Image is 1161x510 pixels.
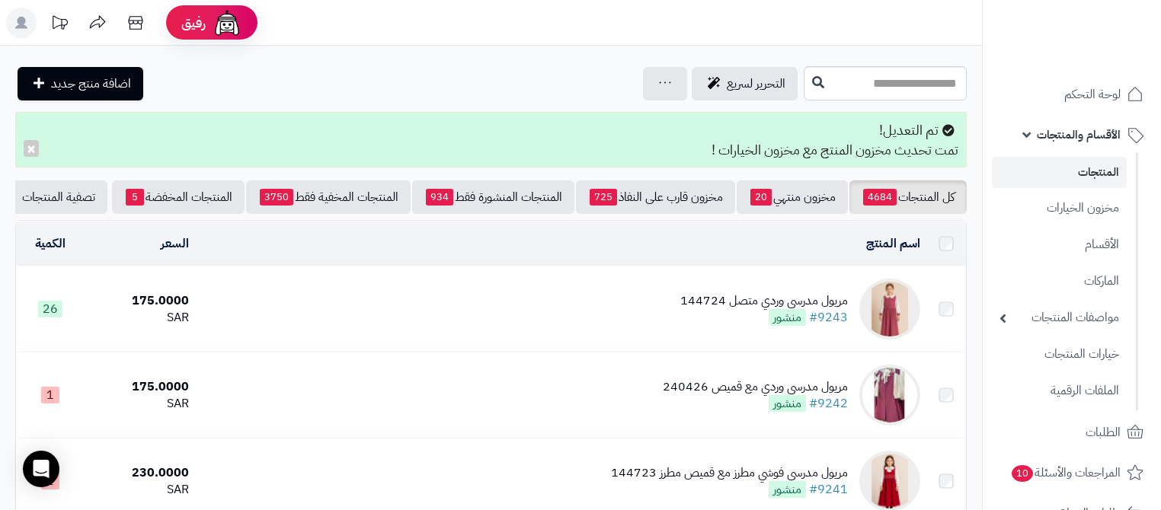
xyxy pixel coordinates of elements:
[426,189,453,206] span: 934
[769,481,806,498] span: منشور
[91,292,190,310] div: 175.0000
[15,112,967,167] div: تم التعديل! تمت تحديث مخزون المنتج مع مخزون الخيارات !
[809,480,848,499] a: #9241
[35,234,66,253] a: الكمية
[809,308,848,327] a: #9243
[866,234,920,253] a: اسم المنتج
[91,378,190,396] div: 175.0000
[859,365,920,426] img: مريول مدرسي وردي مع قميص 240426
[1064,84,1121,105] span: لوحة التحكم
[38,301,62,317] span: 26
[412,180,574,214] a: المنتجات المنشورة فقط934
[91,464,190,482] div: 230.0000
[1037,124,1121,145] span: الأقسام والمنتجات
[24,140,39,157] button: ×
[992,301,1127,334] a: مواصفات المنتجات
[859,279,920,339] img: مريول مدرسي وردي متصل 144724
[727,75,785,93] span: التحرير لسريع
[769,309,806,326] span: منشور
[680,292,848,310] div: مريول مدرسي وردي متصل 144724
[23,451,59,487] div: Open Intercom Messenger
[692,67,798,100] a: التحرير لسريع
[112,180,245,214] a: المنتجات المخفضة5
[1012,465,1033,482] span: 10
[992,265,1127,298] a: الماركات
[51,75,131,93] span: اضافة منتج جديد
[992,228,1127,261] a: الأقسام
[91,395,190,413] div: SAR
[992,192,1127,225] a: مخزون الخيارات
[161,234,189,253] a: السعر
[992,454,1152,491] a: المراجعات والأسئلة10
[849,180,967,214] a: كل المنتجات4684
[91,481,190,499] div: SAR
[863,189,897,206] span: 4684
[750,189,772,206] span: 20
[611,464,848,482] div: مريول مدرسي فوشي مطرز مع قميص مطرز 144723
[1010,462,1121,483] span: المراجعات والأسئلة
[246,180,411,214] a: المنتجات المخفية فقط3750
[992,414,1152,451] a: الطلبات
[769,395,806,412] span: منشور
[91,309,190,327] div: SAR
[590,189,617,206] span: 725
[576,180,735,214] a: مخزون قارب على النفاذ725
[18,67,143,100] a: اضافة منتج جديد
[41,387,59,403] span: 1
[181,14,206,32] span: رفيق
[992,338,1127,371] a: خيارات المنتجات
[737,180,848,214] a: مخزون منتهي20
[260,189,293,206] span: 3750
[663,378,848,396] div: مريول مدرسي وردي مع قميص 240426
[809,394,848,413] a: #9242
[40,8,78,42] a: تحديثات المنصة
[992,76,1152,113] a: لوحة التحكم
[212,8,242,38] img: ai-face.png
[992,157,1127,188] a: المنتجات
[992,375,1127,407] a: الملفات الرقمية
[22,188,95,206] span: تصفية المنتجات
[126,189,144,206] span: 5
[41,473,59,489] span: 2
[1086,422,1121,443] span: الطلبات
